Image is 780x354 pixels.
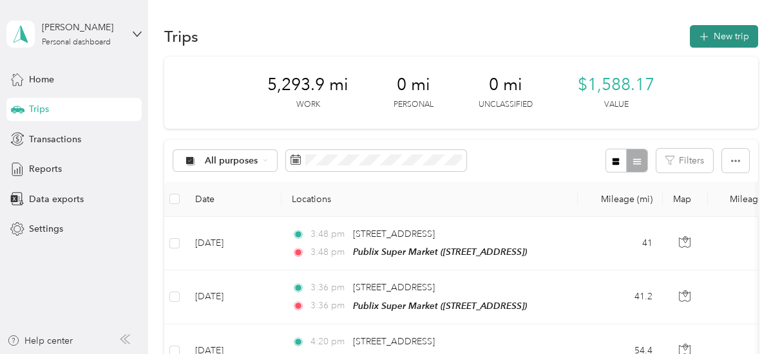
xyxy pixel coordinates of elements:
span: 3:48 pm [310,227,347,241]
span: 5,293.9 mi [267,75,348,95]
span: 0 mi [489,75,522,95]
span: Trips [29,102,49,116]
p: Value [604,99,629,111]
td: [DATE] [185,217,281,270]
p: Personal [394,99,433,111]
span: Publix Super Market ([STREET_ADDRESS]) [353,247,527,257]
td: 41.2 [578,270,663,324]
iframe: Everlance-gr Chat Button Frame [708,282,780,354]
button: Filters [656,149,713,172]
span: [STREET_ADDRESS] [353,282,435,293]
span: All purposes [205,156,258,165]
button: New trip [690,25,758,48]
div: Personal dashboard [42,39,111,46]
span: [STREET_ADDRESS] [353,336,435,347]
span: Settings [29,222,63,236]
span: 4:20 pm [310,335,347,349]
th: Date [185,182,281,217]
span: $1,588.17 [578,75,654,95]
p: Unclassified [479,99,533,111]
span: Home [29,73,54,86]
span: [STREET_ADDRESS] [353,228,435,239]
p: Work [296,99,320,111]
th: Mileage (mi) [578,182,663,217]
span: Data exports [29,192,84,206]
th: Map [663,182,708,217]
span: 0 mi [397,75,430,95]
span: Publix Super Market ([STREET_ADDRESS]) [353,301,527,311]
div: [PERSON_NAME] [42,21,122,34]
h1: Trips [164,30,198,43]
td: 41 [578,217,663,270]
th: Locations [281,182,578,217]
span: Transactions [29,133,81,146]
button: Help center [7,334,73,348]
td: [DATE] [185,270,281,324]
span: 3:36 pm [310,281,347,295]
span: 3:48 pm [310,245,347,259]
span: Reports [29,162,62,176]
span: 3:36 pm [310,299,347,313]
